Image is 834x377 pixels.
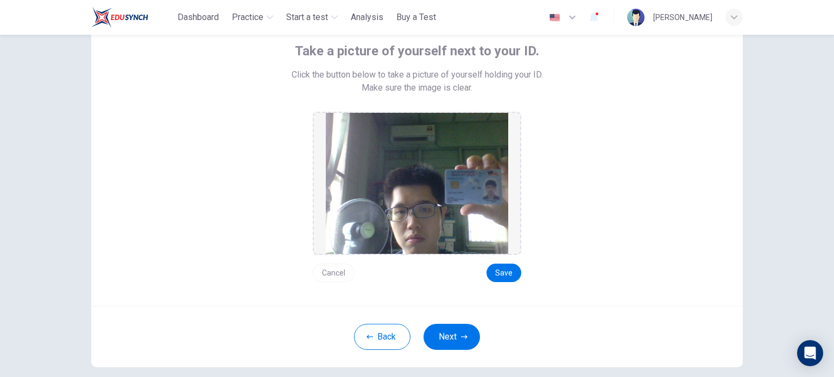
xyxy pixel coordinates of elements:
[313,264,355,282] button: Cancel
[282,8,342,27] button: Start a test
[228,8,277,27] button: Practice
[396,11,436,24] span: Buy a Test
[346,8,388,27] button: Analysis
[486,264,521,282] button: Save
[797,340,823,366] div: Open Intercom Messenger
[392,8,440,27] button: Buy a Test
[653,11,712,24] div: [PERSON_NAME]
[295,42,539,60] span: Take a picture of yourself next to your ID.
[424,324,480,350] button: Next
[362,81,472,94] span: Make sure the image is clear.
[91,7,148,28] img: ELTC logo
[326,113,508,254] img: preview screemshot
[173,8,223,27] button: Dashboard
[286,11,328,24] span: Start a test
[351,11,383,24] span: Analysis
[232,11,263,24] span: Practice
[548,14,561,22] img: en
[292,68,543,81] span: Click the button below to take a picture of yourself holding your ID.
[91,7,173,28] a: ELTC logo
[354,324,410,350] button: Back
[627,9,645,26] img: Profile picture
[178,11,219,24] span: Dashboard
